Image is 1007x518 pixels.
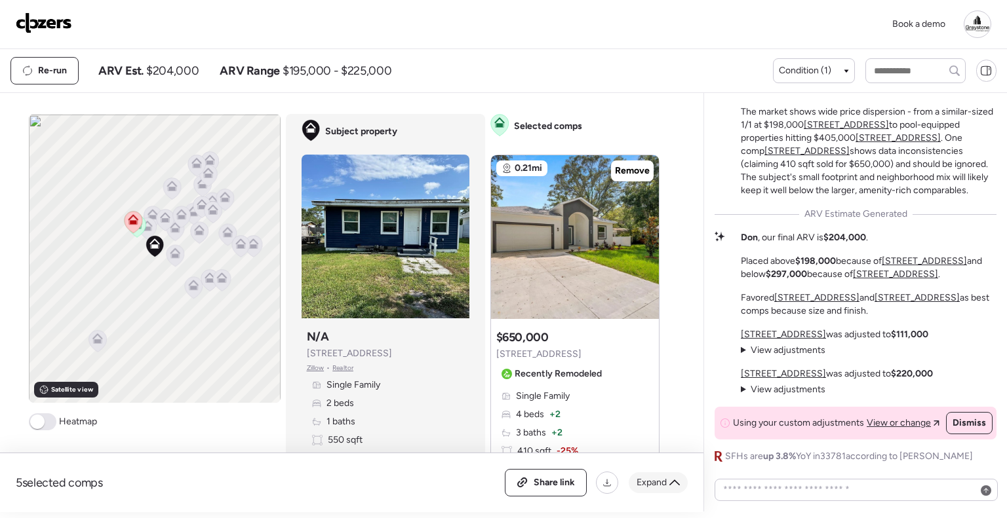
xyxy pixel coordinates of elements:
[515,367,602,380] span: Recently Remodeled
[515,162,542,175] span: 0.21mi
[307,329,329,344] h3: N/A
[953,416,986,430] span: Dismiss
[764,145,850,157] a: [STREET_ADDRESS]
[326,379,380,392] span: Single Family
[882,255,967,267] a: [STREET_ADDRESS]
[804,208,907,221] span: ARV Estimate Generated
[741,344,825,357] summary: View adjustments
[328,434,363,447] span: 550 sqft
[725,450,973,463] span: SFHs are YoY in 33781 according to [PERSON_NAME]
[891,329,928,340] strong: $111,000
[549,408,561,421] span: + 2
[534,476,575,489] span: Share link
[516,390,570,403] span: Single Family
[795,255,836,267] strong: $198,000
[867,416,939,430] a: View or change
[517,445,551,458] span: 410 sqft
[514,120,582,133] span: Selected comps
[637,476,667,489] span: Expand
[98,63,144,79] span: ARV Est.
[38,64,67,77] span: Re-run
[741,383,825,396] summary: View adjustments
[326,415,355,428] span: 1 baths
[741,232,758,243] strong: Don
[741,328,928,341] p: was adjusted to
[146,63,199,79] span: $204,000
[325,125,397,138] span: Subject property
[741,329,826,340] a: [STREET_ADDRESS]
[856,132,941,143] a: [STREET_ADDRESS]
[615,164,650,177] span: Remove
[16,12,72,33] img: Logo
[891,368,933,379] strong: $220,000
[741,105,997,197] p: The market shows wide price dispersion - from a similar-sized 1/1 at $198,000 to pool-equipped pr...
[763,451,796,462] span: up 3.8%
[516,426,546,439] span: 3 baths
[51,384,93,395] span: Satellite view
[867,416,931,430] span: View or change
[892,18,945,29] span: Book a demo
[853,268,938,280] a: [STREET_ADDRESS]
[804,119,889,130] a: [STREET_ADDRESS]
[751,344,825,356] span: View adjustments
[326,397,354,410] span: 2 beds
[551,426,563,439] span: + 2
[741,231,868,244] p: , our final ARV is .
[741,291,997,318] p: Favored and as best comps because size and finish.
[733,416,864,430] span: Using your custom adjustments
[751,384,825,395] span: View adjustments
[823,232,866,243] strong: $204,000
[16,475,103,490] span: 5 selected comps
[307,363,325,373] span: Zillow
[307,347,392,360] span: [STREET_ADDRESS]
[557,445,578,458] span: -25%
[779,64,831,77] span: Condition (1)
[741,367,933,380] p: was adjusted to
[326,363,330,373] span: •
[332,363,353,373] span: Realtor
[496,348,582,361] span: [STREET_ADDRESS]
[774,292,859,303] a: [STREET_ADDRESS]
[283,63,391,79] span: $195,000 - $225,000
[741,368,826,379] a: [STREET_ADDRESS]
[766,268,807,280] strong: $297,000
[496,329,549,345] h3: $650,000
[220,63,280,79] span: ARV Range
[328,452,366,465] span: Built 1961
[741,255,997,281] p: Placed above because of and below because of .
[875,292,960,303] a: [STREET_ADDRESS]
[516,408,544,421] span: 4 beds
[59,415,97,428] span: Heatmap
